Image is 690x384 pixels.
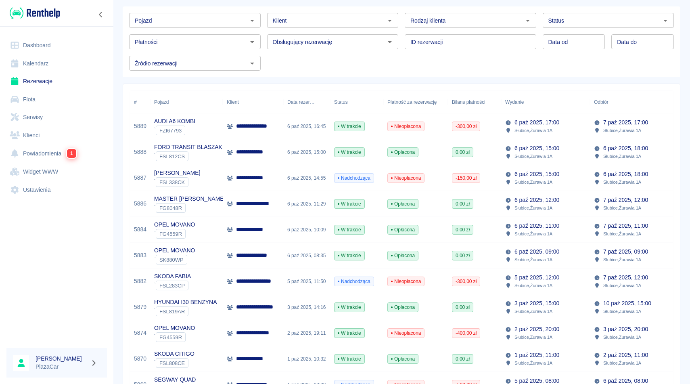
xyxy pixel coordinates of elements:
[514,178,552,186] p: Słubice , Żurawia 1A
[6,72,107,90] a: Rezerwacje
[6,126,107,145] a: Klienci
[514,359,552,367] p: Słubice , Żurawia 1A
[452,226,473,233] span: 0,00 zł
[505,91,524,113] div: Wydanie
[452,355,473,363] span: 0,00 zł
[283,165,330,191] div: 6 paź 2025, 14:55
[603,204,641,212] p: Słubice , Żurawia 1A
[283,191,330,217] div: 6 paź 2025, 11:29
[154,306,217,316] div: `
[6,144,107,163] a: Powiadomienia1
[335,329,364,337] span: W trakcie
[514,153,552,160] p: Słubice , Żurawia 1A
[154,358,194,368] div: `
[383,91,448,113] div: Płatność za rezerwację
[283,91,330,113] div: Data rezerwacji
[6,163,107,181] a: Widget WWW
[452,329,480,337] span: -400,00 zł
[335,174,374,182] span: Nadchodząca
[134,174,146,182] a: 5887
[154,195,225,203] p: MASTER [PERSON_NAME]
[448,91,501,113] div: Bilans płatności
[6,6,60,20] a: Renthelp logo
[154,229,195,239] div: `
[603,144,648,153] p: 6 paź 2025, 18:00
[514,325,559,334] p: 2 paź 2025, 20:00
[154,324,195,332] p: OPEL MOVANO
[514,222,559,230] p: 6 paź 2025, 11:00
[247,36,258,48] button: Otwórz
[154,117,195,126] p: AUDI A6 KOMBI
[388,200,418,208] span: Opłacona
[335,226,364,233] span: W trakcie
[603,127,641,134] p: Słubice , Żurawia 1A
[134,355,146,363] a: 5870
[134,122,146,130] a: 5889
[608,97,620,108] button: Sort
[590,91,679,113] div: Odbiór
[603,325,648,334] p: 3 paź 2025, 20:00
[452,278,480,285] span: -300,00 zł
[6,181,107,199] a: Ustawienia
[603,282,641,289] p: Słubice , Żurawia 1A
[611,34,674,49] input: DD.MM.YYYY
[10,6,60,20] img: Renthelp logo
[134,251,146,260] a: 5883
[452,174,480,182] span: -150,00 zł
[603,178,641,186] p: Słubice , Żurawia 1A
[388,149,418,156] span: Opłacona
[283,346,330,372] div: 1 paź 2025, 10:32
[156,360,188,366] span: FSL808CE
[660,15,671,26] button: Otwórz
[514,299,559,308] p: 3 paź 2025, 15:00
[95,9,107,20] button: Zwiń nawigację
[335,149,364,156] span: W trakcie
[154,332,195,342] div: `
[287,91,315,113] div: Data rezerwacji
[603,196,648,204] p: 7 paź 2025, 12:00
[514,334,552,341] p: Słubice , Żurawia 1A
[156,179,188,185] span: FSL338CK
[36,355,87,363] h6: [PERSON_NAME]
[388,329,424,337] span: Nieopłacona
[514,351,559,359] p: 1 paź 2025, 11:00
[330,91,383,113] div: Status
[514,127,552,134] p: Słubice , Żurawia 1A
[514,118,559,127] p: 6 paź 2025, 17:00
[247,58,258,69] button: Otwórz
[603,118,648,127] p: 7 paź 2025, 17:00
[154,255,195,264] div: `
[603,256,641,263] p: Słubice , Żurawia 1A
[335,278,374,285] span: Nadchodząca
[154,281,191,290] div: `
[154,220,195,229] p: OPEL MOVANO
[603,248,648,256] p: 7 paź 2025, 09:00
[335,304,364,311] span: W trakcie
[603,222,648,230] p: 7 paź 2025, 11:00
[334,91,348,113] div: Status
[514,144,559,153] p: 6 paź 2025, 15:00
[452,304,473,311] span: 0,00 zł
[283,269,330,294] div: 5 paź 2025, 11:50
[384,15,395,26] button: Otwórz
[514,273,559,282] p: 5 paź 2025, 12:00
[335,200,364,208] span: W trakcie
[603,334,641,341] p: Słubice , Żurawia 1A
[514,170,559,178] p: 6 paź 2025, 15:00
[335,123,364,130] span: W trakcie
[154,91,169,113] div: Pojazd
[156,231,185,237] span: FG4559R
[134,199,146,208] a: 5886
[603,359,641,367] p: Słubice , Żurawia 1A
[283,243,330,269] div: 6 paź 2025, 08:35
[154,203,225,213] div: `
[603,153,641,160] p: Słubice , Żurawia 1A
[603,230,641,237] p: Słubice , Żurawia 1A
[283,139,330,165] div: 6 paź 2025, 15:00
[156,205,185,211] span: FG8048R
[156,257,187,263] span: SK880WP
[6,55,107,73] a: Kalendarz
[335,355,364,363] span: W trakcie
[387,91,437,113] div: Płatność za rezerwację
[154,126,195,135] div: `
